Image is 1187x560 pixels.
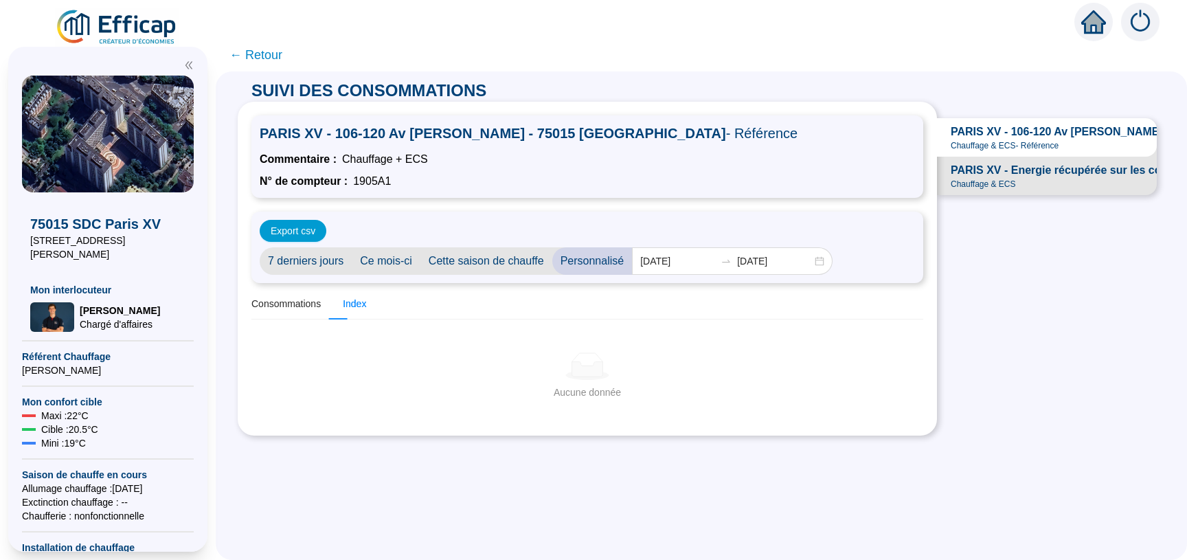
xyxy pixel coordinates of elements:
[343,297,366,311] div: Index
[55,8,179,47] img: efficap energie logo
[271,224,315,238] span: Export csv
[22,495,194,509] span: Exctinction chauffage : --
[420,247,552,275] span: Cette saison de chauffe
[41,409,89,423] span: Maxi : 22 °C
[352,247,420,275] span: Ce mois-ci
[22,541,194,555] span: Installation de chauffage
[721,256,732,267] span: swap-right
[721,256,732,267] span: to
[1081,10,1106,34] span: home
[22,468,194,482] span: Saison de chauffe en cours
[41,423,98,436] span: Cible : 20.5 °C
[737,254,812,269] input: Date de fin
[260,124,915,143] span: PARIS XV - 106-120 Av [PERSON_NAME] - 75015 [GEOGRAPHIC_DATA]
[552,247,633,275] span: Personnalisé
[41,436,86,450] span: Mini : 19 °C
[1121,3,1160,41] img: alerts
[22,509,194,523] span: Chaufferie : non fonctionnelle
[260,220,326,242] button: Export csv
[260,247,352,275] span: 7 derniers jours
[260,151,337,168] span: Commentaire :
[80,317,160,331] span: Chargé d'affaires
[257,385,918,400] div: Aucune donnée
[726,126,798,141] span: - Référence
[22,363,194,377] span: [PERSON_NAME]
[951,179,1016,190] span: Chauffage & ECS
[951,140,1059,151] span: Chauffage & ECS - Référence
[22,350,194,363] span: Référent Chauffage
[22,395,194,409] span: Mon confort cible
[184,60,194,70] span: double-left
[251,297,321,311] div: Consommations
[342,151,428,168] span: Chauffage + ECS
[640,254,715,269] input: Date de début
[353,173,391,190] span: 1905A1
[30,214,185,234] span: 75015 SDC Paris XV
[238,81,500,100] span: SUIVI DES CONSOMMATIONS
[229,45,282,65] span: ← Retour
[30,283,185,297] span: Mon interlocuteur
[30,234,185,261] span: [STREET_ADDRESS][PERSON_NAME]
[80,304,160,317] span: [PERSON_NAME]
[260,173,348,190] span: N° de compteur :
[30,302,74,332] img: Chargé d'affaires
[22,482,194,495] span: Allumage chauffage : [DATE]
